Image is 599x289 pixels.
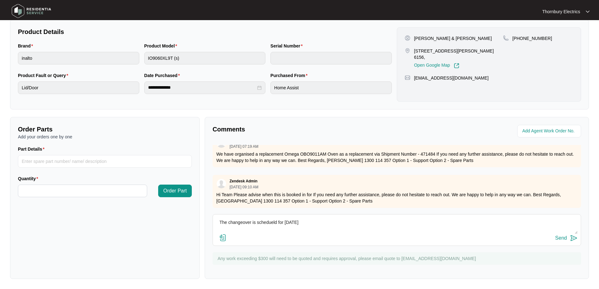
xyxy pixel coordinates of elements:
input: Purchased From [270,81,392,94]
img: dropdown arrow [586,10,590,13]
img: user-pin [405,35,410,41]
p: Thornbury Electrics [542,8,580,15]
button: Send [555,234,578,242]
label: Quantity [18,175,41,182]
img: user.svg [217,179,226,188]
p: Zendesk Admin [230,179,258,184]
label: Purchased From [270,72,310,79]
label: Product Fault or Query [18,72,71,79]
p: We have organised a replacement Omega OBO9011AM Oven as a replacement via Shipment Number - 47148... [216,151,577,164]
img: residentia service logo [9,2,53,20]
label: Date Purchased [144,72,182,79]
p: [DATE] 07:19 AM [230,145,258,148]
input: Brand [18,52,139,64]
p: Product Details [18,27,392,36]
img: Link-External [454,63,459,69]
span: Order Part [163,187,187,195]
a: Open Google Map [414,63,459,69]
input: Quantity [18,185,147,197]
p: [EMAIL_ADDRESS][DOMAIN_NAME] [414,75,489,81]
input: Product Fault or Query [18,81,139,94]
p: Add your orders one by one [18,134,192,140]
p: [PHONE_NUMBER] [513,35,552,42]
img: send-icon.svg [570,234,578,242]
label: Serial Number [270,43,305,49]
label: Product Model [144,43,180,49]
p: Order Parts [18,125,192,134]
p: [DATE] 09:10 AM [230,185,258,189]
div: Send [555,235,567,241]
p: [STREET_ADDRESS][PERSON_NAME] 6156, [414,48,503,60]
label: Brand [18,43,36,49]
input: Date Purchased [148,84,256,91]
label: Part Details [18,146,47,152]
p: Comments [213,125,392,134]
img: map-pin [405,75,410,81]
p: Hi Team Please advise when this is booked in for If you need any further assistance, please do no... [216,192,577,204]
img: file-attachment-doc.svg [219,234,227,242]
img: map-pin [405,48,410,53]
button: Order Part [158,185,192,197]
textarea: The changeover is schedueld for [DATE] [216,218,578,234]
p: Any work exceeding $300 will need to be quoted and requires approval, please email quote to [EMAI... [218,255,578,262]
input: Product Model [144,52,266,64]
p: [PERSON_NAME] & [PERSON_NAME] [414,35,492,42]
input: Serial Number [270,52,392,64]
input: Add Agent Work Order No. [522,127,577,135]
img: map-pin [503,35,509,41]
input: Part Details [18,155,192,168]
